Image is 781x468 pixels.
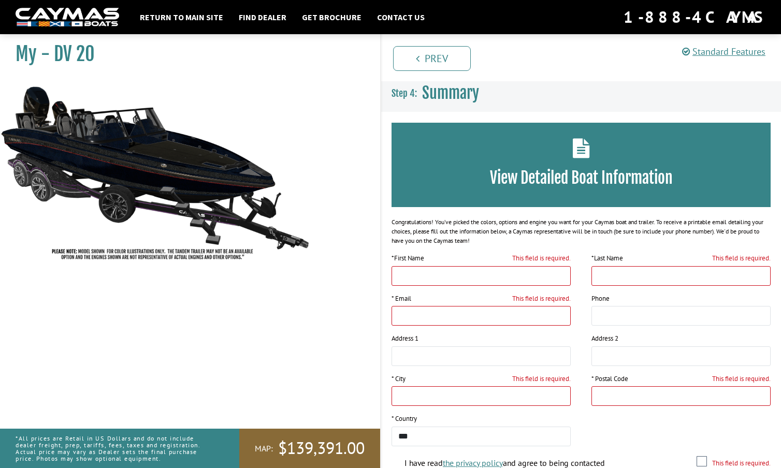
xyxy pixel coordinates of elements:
[239,429,380,468] a: MAP:$139,391.00
[392,414,417,424] label: * Country
[624,6,765,28] div: 1-888-4CAYMAS
[512,294,571,304] label: This field is required.
[591,374,628,384] label: * Postal Code
[278,437,365,459] span: $139,391.00
[16,42,354,66] h1: My - DV 20
[443,458,503,468] a: the privacy policy
[234,10,292,24] a: Find Dealer
[591,294,610,304] label: Phone
[255,443,273,454] span: MAP:
[392,294,411,304] label: * Email
[392,253,424,264] label: First Name
[682,46,765,57] a: Standard Features
[512,374,571,384] label: This field is required.
[712,374,771,384] label: This field is required.
[591,333,618,344] label: Address 2
[16,8,119,27] img: white-logo-c9c8dbefe5ff5ceceb0f0178aa75bf4bb51f6bca0971e226c86eb53dfe498488.png
[407,168,755,187] h3: View Detailed Boat Information
[512,253,571,264] label: This field is required.
[712,253,771,264] label: This field is required.
[297,10,367,24] a: Get Brochure
[392,374,406,384] label: * City
[372,10,430,24] a: Contact Us
[135,10,228,24] a: Return to main site
[16,430,216,467] p: *All prices are Retail in US Dollars and do not include dealer freight, prep, tariffs, fees, taxe...
[390,45,781,71] ul: Pagination
[392,333,418,344] label: Address 1
[591,253,623,264] label: Last Name
[393,46,471,71] a: Prev
[392,217,771,245] div: Congratulations! You’ve picked the colors, options and engine you want for your Caymas boat and t...
[422,83,479,103] span: Summary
